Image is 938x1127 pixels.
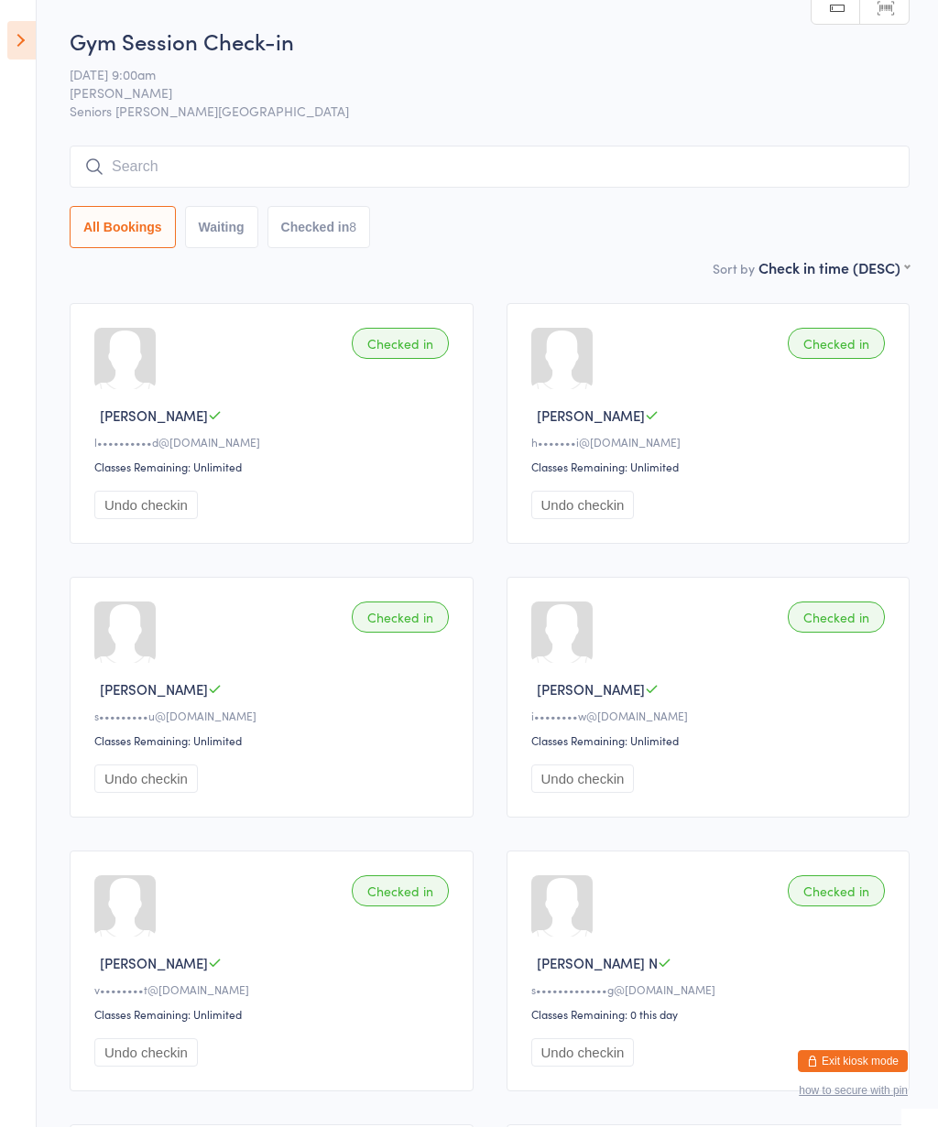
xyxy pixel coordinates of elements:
[94,708,454,723] div: s•••••••••u@[DOMAIN_NAME]
[349,220,356,234] div: 8
[70,83,881,102] span: [PERSON_NAME]
[537,953,658,972] span: [PERSON_NAME] N
[531,732,891,748] div: Classes Remaining: Unlimited
[531,434,891,450] div: h•••••••i@[DOMAIN_NAME]
[94,764,198,793] button: Undo checkin
[788,328,885,359] div: Checked in
[799,1084,908,1097] button: how to secure with pin
[531,708,891,723] div: i••••••••w@[DOMAIN_NAME]
[94,459,454,474] div: Classes Remaining: Unlimited
[352,328,449,359] div: Checked in
[94,1038,198,1067] button: Undo checkin
[70,65,881,83] span: [DATE] 9:00am
[713,259,755,277] label: Sort by
[70,26,910,56] h2: Gym Session Check-in
[788,601,885,633] div: Checked in
[70,146,910,188] input: Search
[531,1038,635,1067] button: Undo checkin
[788,875,885,906] div: Checked in
[531,764,635,793] button: Undo checkin
[70,102,910,120] span: Seniors [PERSON_NAME][GEOGRAPHIC_DATA]
[94,732,454,748] div: Classes Remaining: Unlimited
[352,875,449,906] div: Checked in
[531,459,891,474] div: Classes Remaining: Unlimited
[94,981,454,997] div: v••••••••t@[DOMAIN_NAME]
[531,491,635,519] button: Undo checkin
[94,1006,454,1022] div: Classes Remaining: Unlimited
[100,406,208,425] span: [PERSON_NAME]
[352,601,449,633] div: Checked in
[531,981,891,997] div: s•••••••••••••g@[DOMAIN_NAME]
[537,406,645,425] span: [PERSON_NAME]
[267,206,371,248] button: Checked in8
[798,1050,908,1072] button: Exit kiosk mode
[70,206,176,248] button: All Bookings
[94,491,198,519] button: Undo checkin
[537,679,645,699] span: [PERSON_NAME]
[758,257,910,277] div: Check in time (DESC)
[94,434,454,450] div: l••••••••••d@[DOMAIN_NAME]
[100,953,208,972] span: [PERSON_NAME]
[100,679,208,699] span: [PERSON_NAME]
[531,1006,891,1022] div: Classes Remaining: 0 this day
[185,206,258,248] button: Waiting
